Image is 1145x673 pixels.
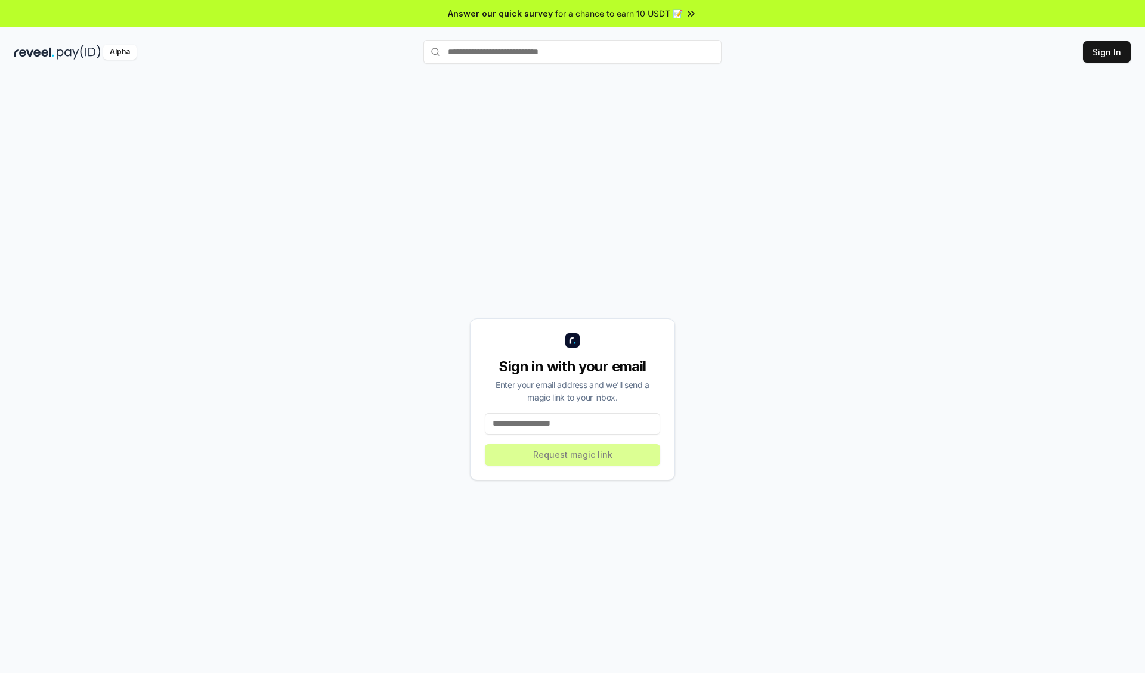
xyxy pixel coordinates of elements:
div: Sign in with your email [485,357,660,376]
div: Enter your email address and we’ll send a magic link to your inbox. [485,379,660,404]
img: reveel_dark [14,45,54,60]
img: logo_small [565,333,580,348]
span: for a chance to earn 10 USDT 📝 [555,7,683,20]
div: Alpha [103,45,137,60]
img: pay_id [57,45,101,60]
span: Answer our quick survey [448,7,553,20]
button: Sign In [1083,41,1131,63]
